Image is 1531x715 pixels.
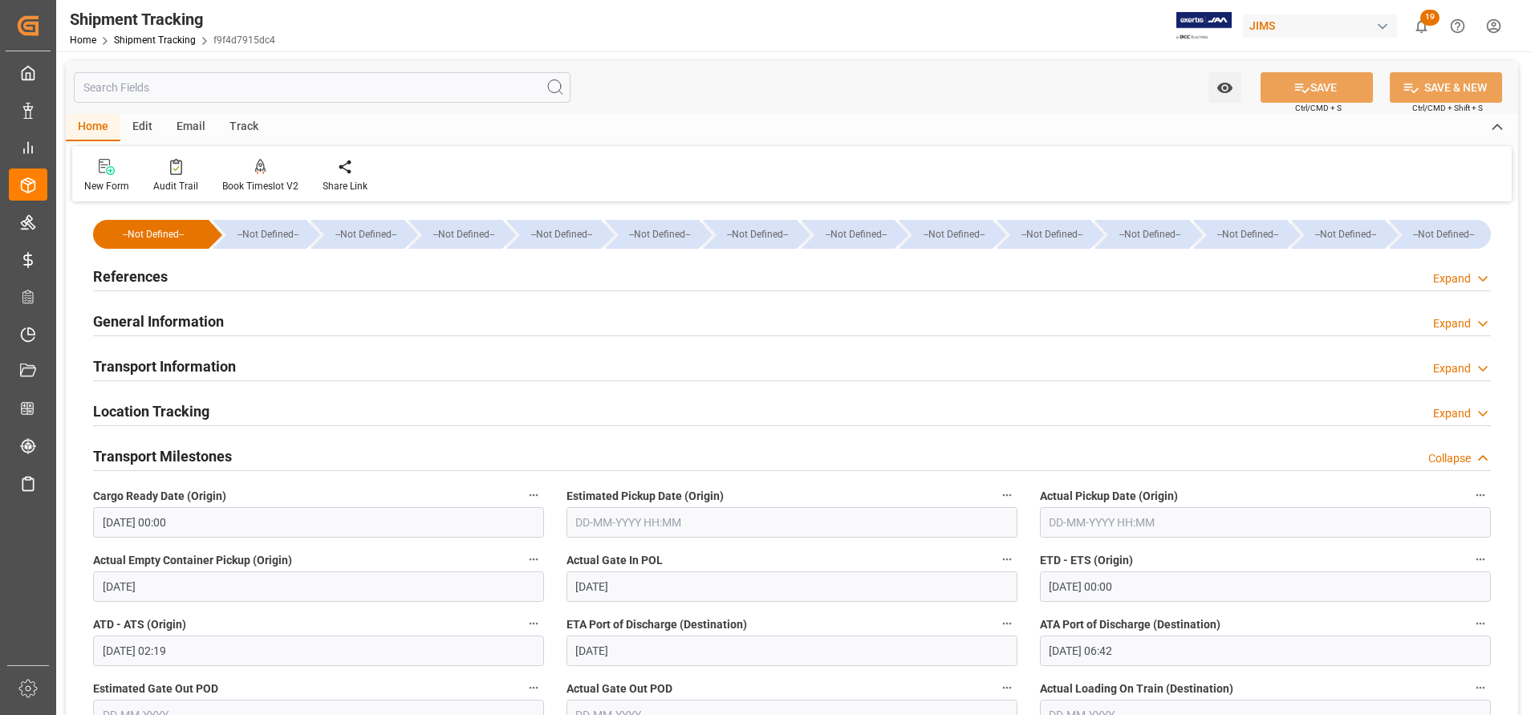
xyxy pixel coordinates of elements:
[1433,315,1471,332] div: Expand
[1261,72,1373,103] button: SAVE
[66,114,120,141] div: Home
[1470,485,1491,506] button: Actual Pickup Date (Origin)
[1433,270,1471,287] div: Expand
[1243,10,1403,41] button: JIMS
[93,636,544,666] input: DD-MM-YYYY HH:MM
[719,220,797,249] div: --Not Defined--
[424,220,502,249] div: --Not Defined--
[1440,8,1476,44] button: Help Center
[567,636,1017,666] input: DD-MM-YYYY
[93,400,209,422] h2: Location Tracking
[523,549,544,570] button: Actual Empty Container Pickup (Origin)
[93,571,544,602] input: DD-MM-YYYY
[997,549,1017,570] button: Actual Gate In POL
[1094,220,1188,249] div: --Not Defined--
[1428,450,1471,467] div: Collapse
[997,677,1017,698] button: Actual Gate Out POD
[899,220,993,249] div: --Not Defined--
[84,179,129,193] div: New Form
[1040,571,1491,602] input: DD-MM-YYYY HH:MM
[1403,8,1440,44] button: show 19 new notifications
[1013,220,1090,249] div: --Not Defined--
[621,220,699,249] div: --Not Defined--
[605,220,699,249] div: --Not Defined--
[408,220,502,249] div: --Not Defined--
[93,616,186,633] span: ATD - ATS (Origin)
[1040,488,1178,505] span: Actual Pickup Date (Origin)
[915,220,993,249] div: --Not Defined--
[1405,220,1483,249] div: --Not Defined--
[93,445,232,467] h2: Transport Milestones
[1209,220,1287,249] div: --Not Defined--
[1111,220,1188,249] div: --Not Defined--
[997,220,1090,249] div: --Not Defined--
[1295,102,1342,114] span: Ctrl/CMD + S
[70,7,275,31] div: Shipment Tracking
[222,179,298,193] div: Book Timeslot V2
[523,485,544,506] button: Cargo Ready Date (Origin)
[153,179,198,193] div: Audit Trail
[1420,10,1440,26] span: 19
[1389,220,1491,249] div: --Not Defined--
[1193,220,1287,249] div: --Not Defined--
[1470,613,1491,634] button: ATA Port of Discharge (Destination)
[1470,549,1491,570] button: ETD - ETS (Origin)
[1040,616,1220,633] span: ATA Port of Discharge (Destination)
[93,266,168,287] h2: References
[1291,220,1385,249] div: --Not Defined--
[74,72,571,103] input: Search Fields
[817,220,895,249] div: --Not Defined--
[93,507,544,538] input: DD-MM-YYYY HH:MM
[1208,72,1241,103] button: open menu
[997,485,1017,506] button: Estimated Pickup Date (Origin)
[93,680,218,697] span: Estimated Gate Out POD
[1176,12,1232,40] img: Exertis%20JAM%20-%20Email%20Logo.jpg_1722504956.jpg
[93,220,209,249] div: --Not Defined--
[164,114,217,141] div: Email
[213,220,307,249] div: --Not Defined--
[1470,677,1491,698] button: Actual Loading On Train (Destination)
[93,488,226,505] span: Cargo Ready Date (Origin)
[109,220,197,249] div: --Not Defined--
[997,613,1017,634] button: ETA Port of Discharge (Destination)
[567,680,672,697] span: Actual Gate Out POD
[801,220,895,249] div: --Not Defined--
[1390,72,1502,103] button: SAVE & NEW
[703,220,797,249] div: --Not Defined--
[229,220,307,249] div: --Not Defined--
[506,220,600,249] div: --Not Defined--
[1040,507,1491,538] input: DD-MM-YYYY HH:MM
[567,488,724,505] span: Estimated Pickup Date (Origin)
[523,613,544,634] button: ATD - ATS (Origin)
[114,35,196,46] a: Shipment Tracking
[567,552,663,569] span: Actual Gate In POL
[1433,360,1471,377] div: Expand
[567,616,747,633] span: ETA Port of Discharge (Destination)
[323,179,368,193] div: Share Link
[93,355,236,377] h2: Transport Information
[1243,14,1397,38] div: JIMS
[522,220,600,249] div: --Not Defined--
[217,114,270,141] div: Track
[311,220,404,249] div: --Not Defined--
[567,507,1017,538] input: DD-MM-YYYY HH:MM
[567,571,1017,602] input: DD-MM-YYYY
[523,677,544,698] button: Estimated Gate Out POD
[93,552,292,569] span: Actual Empty Container Pickup (Origin)
[1307,220,1385,249] div: --Not Defined--
[70,35,96,46] a: Home
[1040,552,1133,569] span: ETD - ETS (Origin)
[120,114,164,141] div: Edit
[93,311,224,332] h2: General Information
[1040,636,1491,666] input: DD-MM-YYYY HH:MM
[1412,102,1483,114] span: Ctrl/CMD + Shift + S
[1433,405,1471,422] div: Expand
[1040,680,1233,697] span: Actual Loading On Train (Destination)
[327,220,404,249] div: --Not Defined--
